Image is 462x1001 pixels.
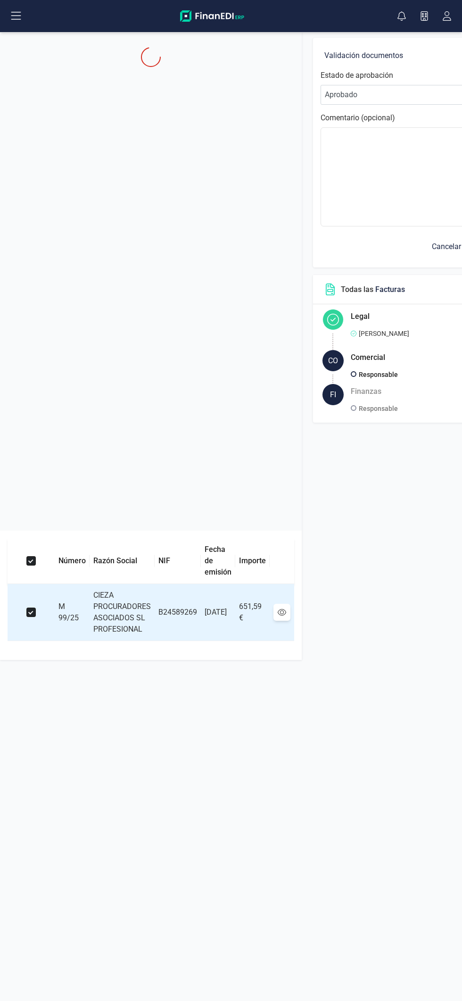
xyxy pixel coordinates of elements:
td: M 99/25 [55,584,90,641]
img: Logo Finanedi [180,10,244,22]
div: FI [322,384,344,405]
label: Comentario (opcional) [321,112,395,124]
span: Cancelar [432,241,461,252]
h5: Legal [351,309,370,324]
p: Responsable [359,403,398,414]
th: NIF [155,538,201,584]
td: B24589269 [155,584,201,641]
td: [DATE] [201,584,235,641]
td: 651,59 € [235,584,270,641]
h5: Finanzas [351,384,381,399]
td: CIEZA PROCURADORES ASOCIADOS SL PROFESIONAL [90,584,155,641]
span: Facturas [375,285,405,294]
th: Razón Social [90,538,155,584]
h5: Comercial [351,350,385,365]
th: Importe [235,538,270,584]
label: Estado de aprobación [321,70,393,81]
p: Todas las [341,284,405,295]
th: Fecha de emisión [201,538,235,584]
th: Número [55,538,90,584]
div: CO [322,350,344,371]
p: [PERSON_NAME] [359,328,409,339]
p: Responsable [359,369,398,380]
